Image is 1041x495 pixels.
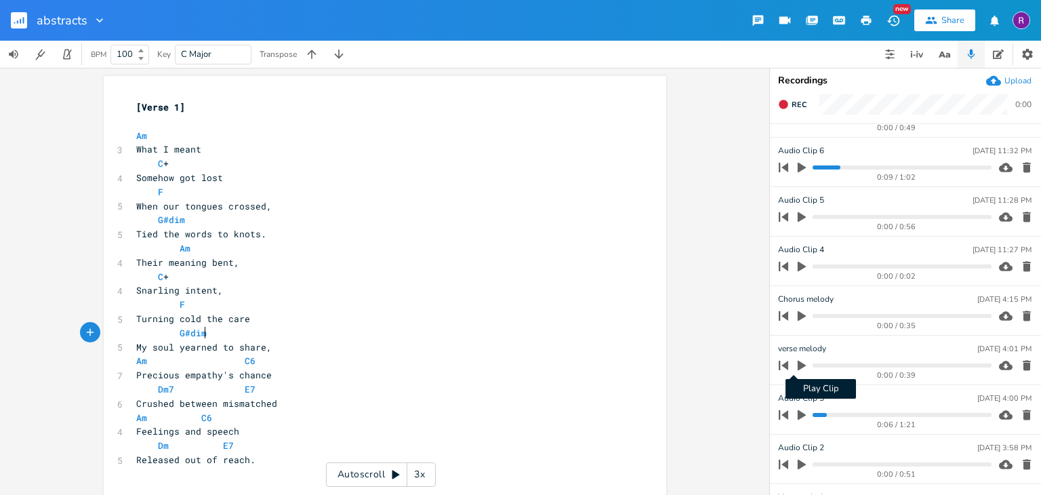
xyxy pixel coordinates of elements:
[773,94,812,115] button: Rec
[802,124,992,132] div: 0:00 / 0:49
[181,48,211,60] span: C Major
[158,383,174,395] span: Dm7
[158,214,185,226] span: G#dim
[136,143,201,155] span: What I meant
[1013,12,1030,29] img: Ryan Morgan
[136,271,169,283] span: +
[136,454,256,466] span: Released out of reach.
[802,322,992,330] div: 0:00 / 0:35
[136,228,266,240] span: Tied the words to knots.
[158,186,163,198] span: F
[223,439,234,452] span: E7
[407,462,432,487] div: 3x
[977,296,1032,303] div: [DATE] 4:15 PM
[136,284,223,296] span: Snarling intent,
[802,223,992,231] div: 0:00 / 0:56
[136,397,277,410] span: Crushed between mismatched
[158,157,163,170] span: C
[778,243,824,256] span: Audio Clip 4
[793,355,811,376] button: Play Clip
[802,174,992,181] div: 0:09 / 1:02
[941,14,964,26] div: Share
[778,342,826,355] span: verse melody
[136,369,272,381] span: Precious empathy's chance
[201,412,212,424] span: C6
[802,421,992,429] div: 0:06 / 1:21
[880,8,907,33] button: New
[778,194,824,207] span: Audio Clip 5
[802,273,992,280] div: 0:00 / 0:02
[973,147,1032,155] div: [DATE] 11:32 PM
[136,172,223,184] span: Somehow got lost
[245,383,256,395] span: E7
[977,444,1032,452] div: [DATE] 3:58 PM
[37,14,87,26] span: abstracts
[778,441,824,454] span: Audio Clip 2
[158,439,169,452] span: Dm
[136,425,239,437] span: Feelings and speech
[136,157,169,170] span: +
[778,76,1033,85] div: Recordings
[802,471,992,478] div: 0:00 / 0:51
[977,395,1032,402] div: [DATE] 4:00 PM
[136,130,147,142] span: Am
[136,355,147,367] span: Am
[136,200,272,212] span: When our tongues crossed,
[180,242,190,254] span: Am
[136,412,147,424] span: Am
[180,298,185,311] span: F
[986,73,1032,88] button: Upload
[778,293,834,306] span: Chorus melody
[136,341,272,353] span: My soul yearned to share,
[977,345,1032,353] div: [DATE] 4:01 PM
[136,256,239,269] span: Their meaning bent,
[1004,75,1032,86] div: Upload
[792,100,807,110] span: Rec
[157,50,171,58] div: Key
[326,462,436,487] div: Autoscroll
[180,327,207,339] span: G#dim
[158,271,163,283] span: C
[91,51,106,58] div: BPM
[973,246,1032,254] div: [DATE] 11:27 PM
[973,197,1032,204] div: [DATE] 11:28 PM
[245,355,256,367] span: C6
[893,4,911,14] div: New
[1015,100,1032,108] div: 0:00
[136,101,185,113] span: [Verse 1]
[260,50,297,58] div: Transpose
[802,372,992,379] div: 0:00 / 0:39
[136,313,250,325] span: Turning cold the care
[778,144,824,157] span: Audio Clip 6
[778,392,824,405] span: Audio Clip 3
[914,9,975,31] button: Share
